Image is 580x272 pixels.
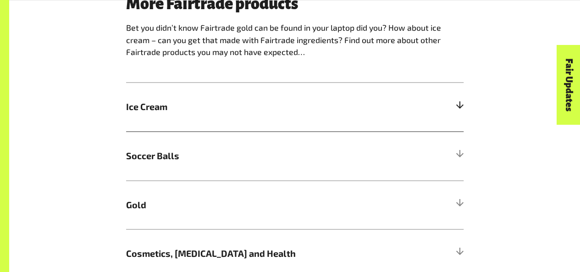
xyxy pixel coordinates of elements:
[126,198,379,211] span: Gold
[126,149,379,162] span: Soccer Balls
[126,22,441,57] span: Bet you didn’t know Fairtrade gold can be found in your laptop did you? How about ice cream – can...
[126,100,379,114] span: Ice Cream
[126,246,379,260] span: Cosmetics, [MEDICAL_DATA] and Health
